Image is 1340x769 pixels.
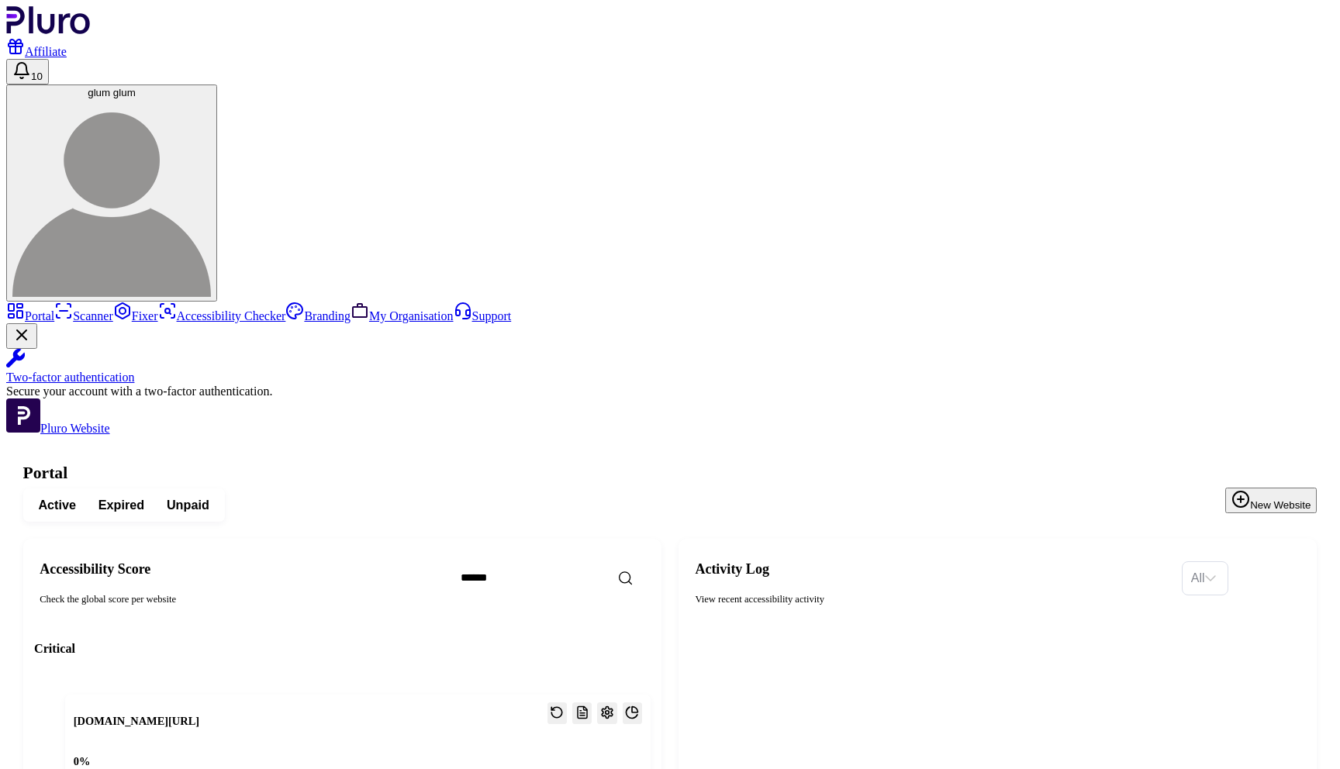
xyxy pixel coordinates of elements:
span: Unpaid [167,497,209,514]
span: glum glum [88,87,135,98]
a: My Organisation [351,309,454,322]
aside: Sidebar menu [6,302,1334,436]
button: Open notifications, you have 10 new notifications [6,59,49,84]
input: Search [450,564,690,593]
span: Expired [98,497,144,514]
h2: Accessibility Score [40,561,438,578]
h1: Portal [23,464,1318,483]
button: Close Two-factor authentication notification [6,323,37,349]
h3: [DOMAIN_NAME][URL] [74,714,199,729]
a: Logo [6,23,91,36]
button: Expired [87,493,155,518]
button: Unpaid [156,493,221,518]
button: Reports [572,702,592,724]
span: Active [38,497,76,514]
button: glum glumglum glum [6,84,217,302]
div: View recent accessibility activity [695,592,1170,606]
button: Open settings [597,702,616,724]
a: Fixer [113,309,158,322]
button: New Website [1225,488,1317,513]
button: Active [27,493,87,518]
a: Open Pluro Website [6,422,110,435]
a: Scanner [54,309,113,322]
a: Portal [6,309,54,322]
button: Reset the cache [547,702,567,724]
a: Accessibility Checker [158,309,286,322]
div: Set sorting [1182,561,1228,595]
div: Two-factor authentication [6,371,1334,384]
a: Affiliate [6,45,67,58]
img: glum glum [12,98,211,297]
a: Two-factor authentication [6,349,1334,384]
div: Secure your account with a two-factor authentication. [6,384,1334,398]
a: Support [454,309,512,322]
div: Check the global score per website [40,592,438,606]
h2: Activity Log [695,561,1170,578]
h3: Critical [34,641,651,658]
button: Open website overview [623,702,642,724]
a: Branding [285,309,351,322]
span: 10 [31,71,43,82]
